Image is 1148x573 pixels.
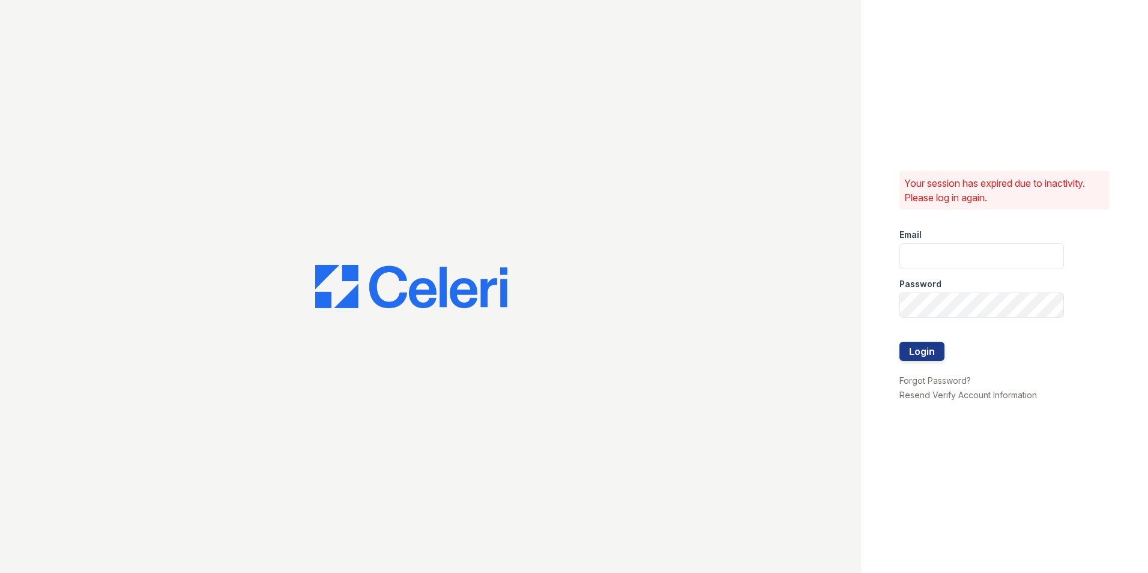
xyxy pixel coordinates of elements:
[899,229,922,241] label: Email
[899,390,1037,400] a: Resend Verify Account Information
[315,265,507,308] img: CE_Logo_Blue-a8612792a0a2168367f1c8372b55b34899dd931a85d93a1a3d3e32e68fde9ad4.png
[899,342,944,361] button: Login
[899,375,971,386] a: Forgot Password?
[899,278,941,290] label: Password
[904,176,1105,205] p: Your session has expired due to inactivity. Please log in again.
